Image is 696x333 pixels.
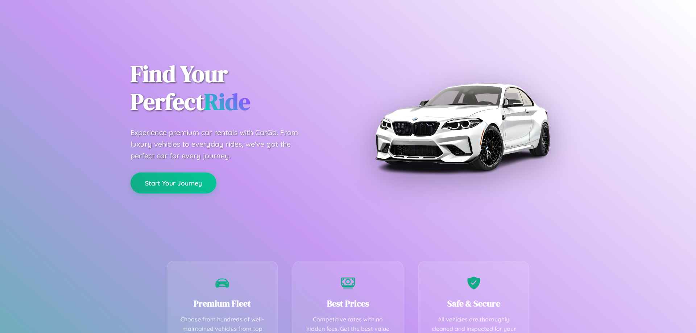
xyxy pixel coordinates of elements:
[372,36,553,217] img: Premium BMW car rental vehicle
[204,86,250,117] span: Ride
[304,297,393,309] h3: Best Prices
[130,172,216,193] button: Start Your Journey
[429,297,518,309] h3: Safe & Secure
[130,127,312,162] p: Experience premium car rentals with CarGo. From luxury vehicles to everyday rides, we've got the ...
[130,60,337,116] h1: Find Your Perfect
[178,297,267,309] h3: Premium Fleet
